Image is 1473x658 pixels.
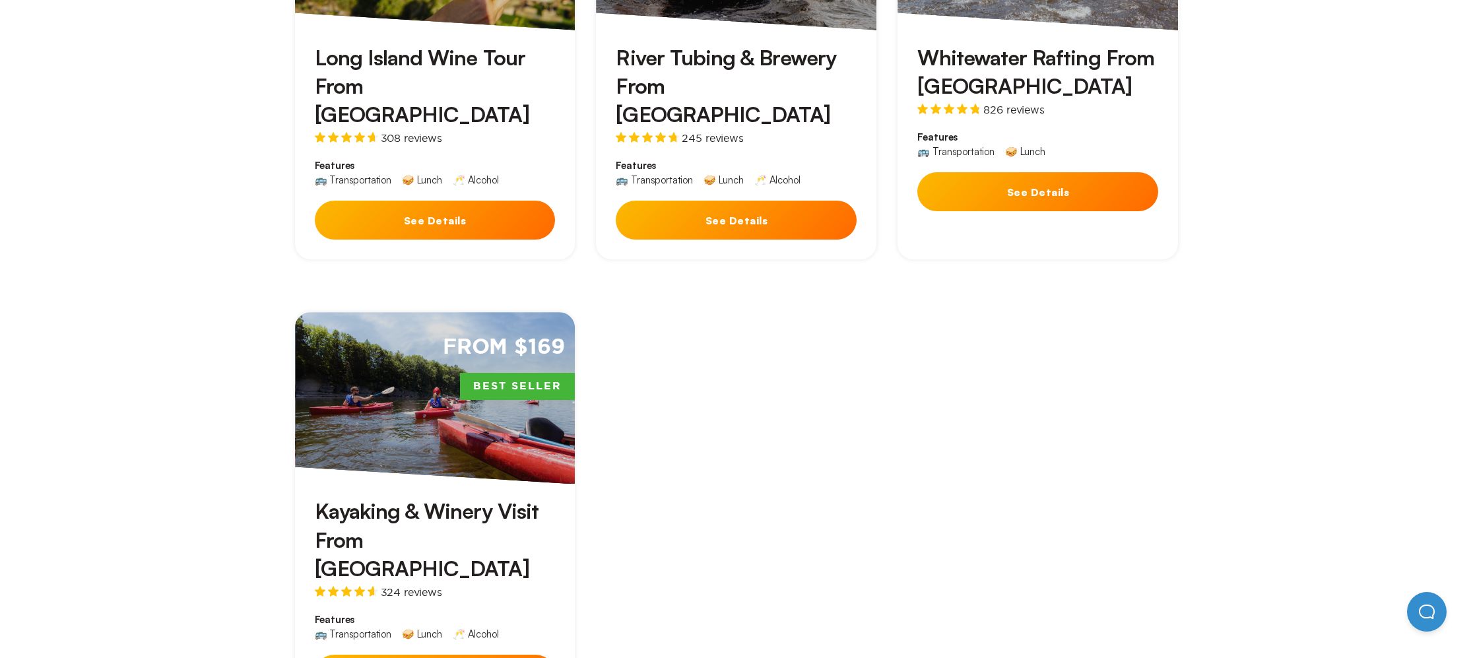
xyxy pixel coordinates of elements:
h3: Long Island Wine Tour From [GEOGRAPHIC_DATA] [315,44,556,129]
div: 🥂 Alcohol [453,629,499,639]
span: Features [917,131,1158,144]
div: 🥪 Lunch [402,175,442,185]
button: See Details [616,201,857,240]
button: See Details [315,201,556,240]
span: Features [315,613,556,626]
div: 🥪 Lunch [402,629,442,639]
span: 245 reviews [682,133,743,143]
h3: Kayaking & Winery Visit From [GEOGRAPHIC_DATA] [315,497,556,583]
div: 🥂 Alcohol [754,175,801,185]
div: 🚌 Transportation [917,147,994,156]
span: 308 reviews [381,133,442,143]
span: Features [315,159,556,172]
button: See Details [917,172,1158,211]
div: 🥪 Lunch [1005,147,1045,156]
div: 🥂 Alcohol [453,175,499,185]
div: 🚌 Transportation [315,175,391,185]
span: Best Seller [460,373,575,401]
span: From $169 [443,333,565,362]
div: 🚌 Transportation [315,629,391,639]
iframe: Help Scout Beacon - Open [1407,592,1447,632]
h3: River Tubing & Brewery From [GEOGRAPHIC_DATA] [616,44,857,129]
span: 324 reviews [381,587,442,597]
div: 🥪 Lunch [704,175,744,185]
h3: Whitewater Rafting From [GEOGRAPHIC_DATA] [917,44,1158,100]
span: 826 reviews [983,104,1044,115]
div: 🚌 Transportation [616,175,692,185]
span: Features [616,159,857,172]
